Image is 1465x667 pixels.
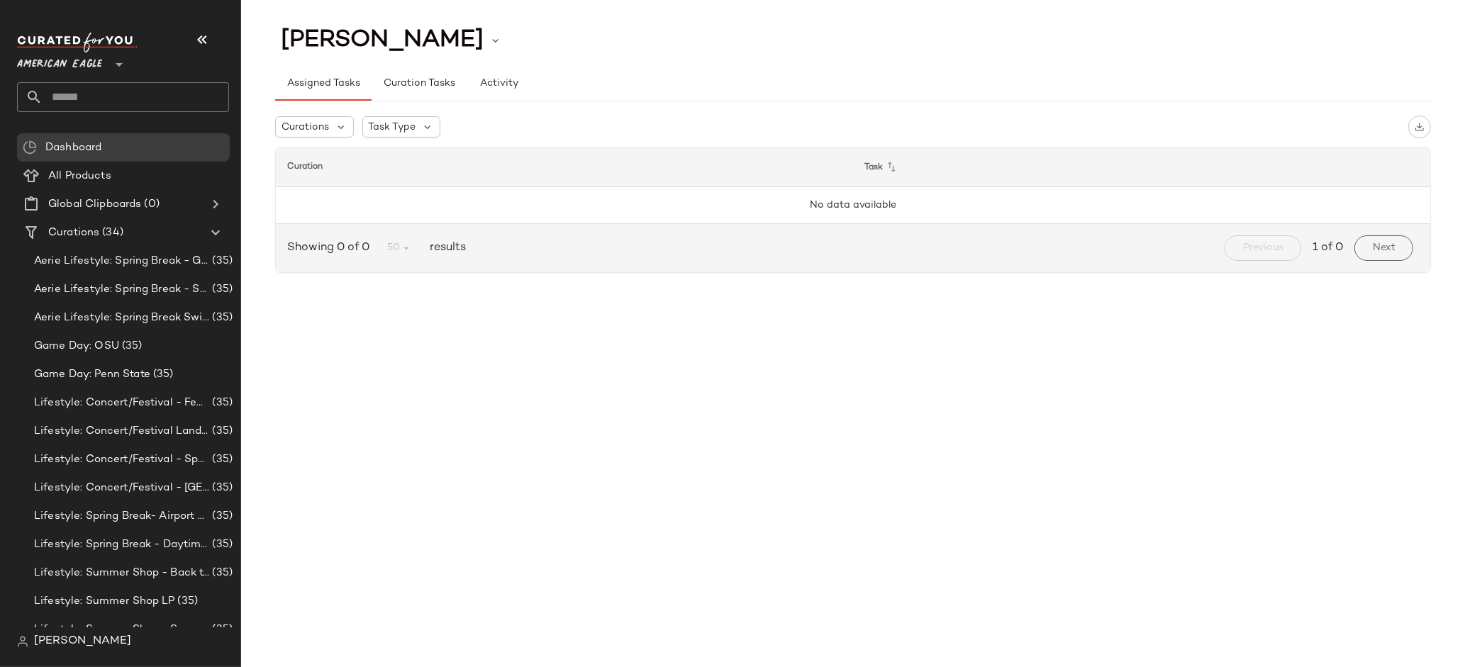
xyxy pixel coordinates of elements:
[276,147,853,187] th: Curation
[1354,235,1413,261] button: Next
[369,120,416,135] span: Task Type
[48,168,111,184] span: All Products
[282,120,329,135] span: Curations
[34,253,209,269] span: Aerie Lifestyle: Spring Break - Girly/Femme
[209,310,233,326] span: (35)
[383,78,455,89] span: Curation Tasks
[1313,240,1343,257] span: 1 of 0
[34,565,209,581] span: Lifestyle: Summer Shop - Back to School Essentials
[17,33,138,52] img: cfy_white_logo.C9jOOHJF.svg
[34,452,209,468] span: Lifestyle: Concert/Festival - Sporty
[209,281,233,298] span: (35)
[48,225,99,241] span: Curations
[34,508,209,525] span: Lifestyle: Spring Break- Airport Style
[281,27,484,54] span: [PERSON_NAME]
[34,593,175,610] span: Lifestyle: Summer Shop LP
[150,366,174,383] span: (35)
[209,508,233,525] span: (35)
[34,423,209,439] span: Lifestyle: Concert/Festival Landing Page
[119,338,143,354] span: (35)
[1415,122,1425,132] img: svg%3e
[209,452,233,468] span: (35)
[34,633,131,650] span: [PERSON_NAME]
[209,537,233,553] span: (35)
[45,140,101,156] span: Dashboard
[286,78,360,89] span: Assigned Tasks
[175,593,199,610] span: (35)
[17,636,28,647] img: svg%3e
[34,537,209,553] span: Lifestyle: Spring Break - Daytime Casual
[34,622,209,638] span: Lifestyle: Summer Shop - Summer Abroad
[34,395,209,411] span: Lifestyle: Concert/Festival - Femme
[209,395,233,411] span: (35)
[424,240,466,257] span: results
[479,78,518,89] span: Activity
[209,622,233,638] span: (35)
[34,480,209,496] span: Lifestyle: Concert/Festival - [GEOGRAPHIC_DATA]
[209,423,233,439] span: (35)
[853,147,1430,187] th: Task
[99,225,123,241] span: (34)
[34,310,209,326] span: Aerie Lifestyle: Spring Break Swimsuits Landing Page
[209,253,233,269] span: (35)
[287,240,375,257] span: Showing 0 of 0
[209,565,233,581] span: (35)
[141,196,159,213] span: (0)
[34,338,119,354] span: Game Day: OSU
[276,187,1430,224] td: No data available
[34,366,150,383] span: Game Day: Penn State
[1372,242,1396,254] span: Next
[48,196,141,213] span: Global Clipboards
[209,480,233,496] span: (35)
[34,281,209,298] span: Aerie Lifestyle: Spring Break - Sporty
[17,48,102,74] span: American Eagle
[23,140,37,155] img: svg%3e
